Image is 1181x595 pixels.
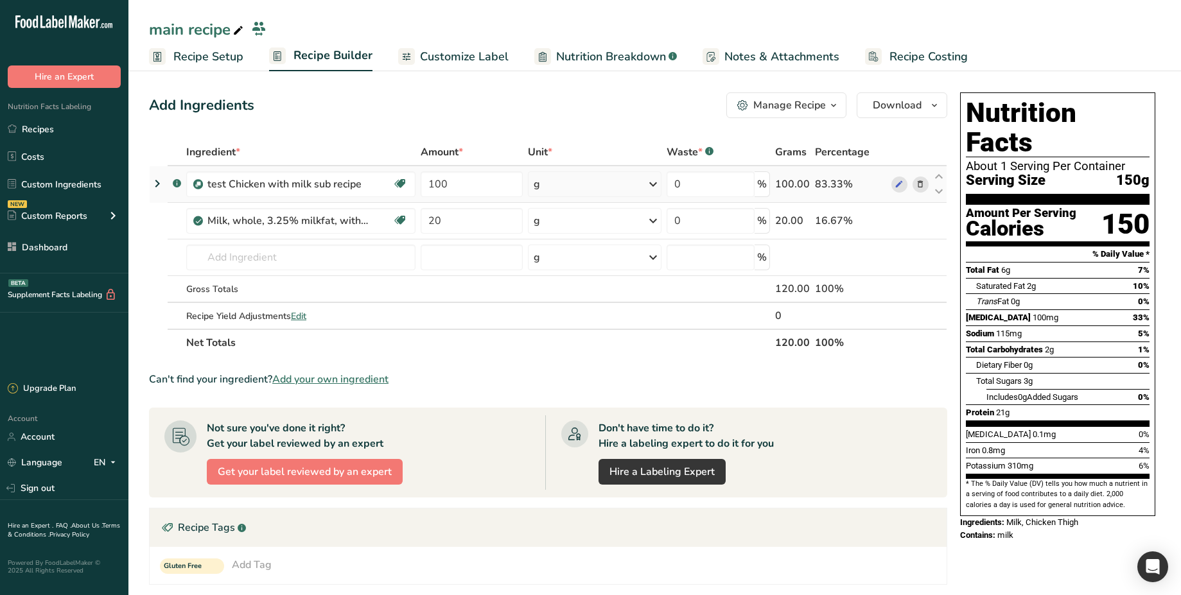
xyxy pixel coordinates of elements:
input: Add Ingredient [186,245,416,270]
div: 120.00 [775,281,810,297]
div: Upgrade Plan [8,383,76,395]
span: Protein [966,408,994,417]
div: Don't have time to do it? Hire a labeling expert to do it for you [599,420,774,451]
span: Percentage [815,144,870,160]
span: 310mg [1008,461,1033,470]
span: 10% [1133,281,1150,291]
span: Recipe Costing [889,48,968,65]
span: Ingredients: [960,517,1004,527]
span: 0% [1138,360,1150,370]
span: 33% [1133,313,1150,322]
span: 115mg [996,329,1022,338]
span: Potassium [966,461,1006,470]
span: 7% [1138,265,1150,275]
div: g [534,250,540,265]
div: Recipe Yield Adjustments [186,309,416,323]
span: 0% [1139,429,1150,439]
section: * The % Daily Value (DV) tells you how much a nutrient in a serving of food contributes to a dail... [966,479,1150,510]
a: Privacy Policy [49,530,89,539]
div: Waste [667,144,713,160]
div: Open Intercom Messenger [1137,551,1168,582]
a: Notes & Attachments [703,42,839,71]
div: Gross Totals [186,282,416,296]
span: Saturated Fat [976,281,1025,291]
span: 1% [1138,345,1150,354]
div: g [534,213,540,229]
span: 0% [1138,392,1150,402]
span: [MEDICAL_DATA] [966,429,1031,439]
a: Recipe Setup [149,42,243,71]
a: Hire an Expert . [8,521,53,530]
div: Custom Reports [8,209,87,223]
div: 20.00 [775,213,810,229]
span: 0g [1011,297,1020,306]
a: Terms & Conditions . [8,521,120,539]
a: Recipe Costing [865,42,968,71]
i: Trans [976,297,997,306]
a: Customize Label [398,42,509,71]
span: 5% [1138,329,1150,338]
a: About Us . [71,521,102,530]
div: Not sure you've done it right? Get your label reviewed by an expert [207,420,383,451]
div: Manage Recipe [753,98,826,113]
span: Sodium [966,329,994,338]
div: BETA [8,279,28,287]
div: 100.00 [775,177,810,192]
th: 100% [812,329,889,356]
img: Sub Recipe [193,180,203,189]
span: 2g [1045,345,1054,354]
span: Amount [421,144,463,160]
h1: Nutrition Facts [966,98,1150,157]
span: 0% [1138,297,1150,306]
span: Download [873,98,922,113]
div: main recipe [149,18,246,41]
div: Add Ingredients [149,95,254,116]
span: Iron [966,445,980,455]
div: Can't find your ingredient? [149,372,947,387]
a: Nutrition Breakdown [534,42,677,71]
a: FAQ . [56,521,71,530]
span: 3g [1024,376,1033,386]
span: Contains: [960,530,995,540]
span: Grams [775,144,807,160]
span: Notes & Attachments [724,48,839,65]
span: 0.8mg [982,445,1005,455]
span: Fat [976,297,1009,306]
span: Ingredient [186,144,240,160]
th: Net Totals [184,329,773,356]
span: [MEDICAL_DATA] [966,313,1031,322]
span: Milk, Chicken Thigh [1006,517,1078,527]
span: Recipe Builder [293,47,372,64]
span: 21g [996,408,1010,417]
span: Unit [528,144,552,160]
span: 6g [1001,265,1010,275]
div: EN [94,455,121,470]
div: 100% [815,281,886,297]
a: Language [8,451,62,474]
section: % Daily Value * [966,246,1150,262]
span: Nutrition Breakdown [556,48,666,65]
span: Recipe Setup [173,48,243,65]
div: About 1 Serving Per Container [966,160,1150,173]
span: Dietary Fiber [976,360,1022,370]
span: Total Sugars [976,376,1022,386]
span: 4% [1139,445,1150,455]
button: Manage Recipe [726,92,846,118]
span: Total Fat [966,265,999,275]
span: 100mg [1033,313,1058,322]
span: Add your own ingredient [272,372,389,387]
a: Recipe Builder [269,41,372,72]
div: Powered By FoodLabelMaker © 2025 All Rights Reserved [8,559,121,574]
span: Customize Label [420,48,509,65]
span: Get your label reviewed by an expert [218,464,392,479]
div: g [534,177,540,192]
div: 0 [775,308,810,323]
div: 83.33% [815,177,886,192]
span: milk [997,530,1013,540]
button: Get your label reviewed by an expert [207,459,403,485]
span: Includes Added Sugars [986,392,1078,402]
th: 120.00 [773,329,812,356]
span: Edit [291,310,306,322]
div: Recipe Tags [150,508,947,547]
div: Milk, whole, 3.25% milkfat, without added vitamin A and [MEDICAL_DATA] [207,213,368,229]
